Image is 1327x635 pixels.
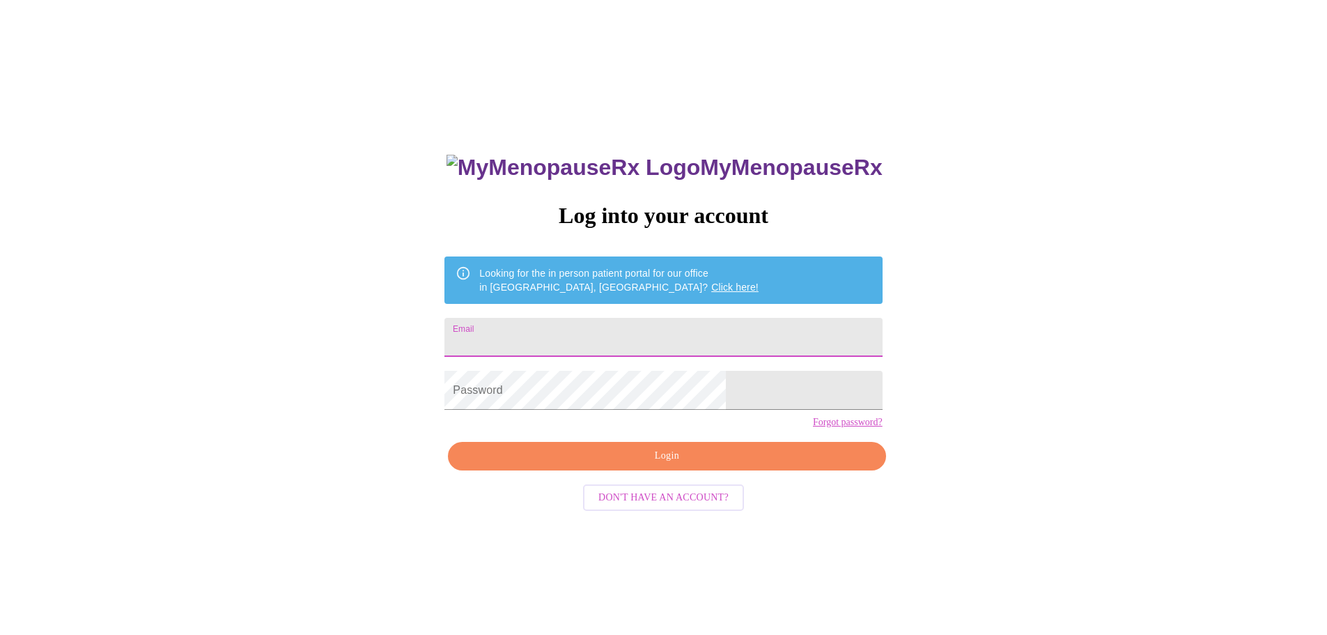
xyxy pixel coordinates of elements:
span: Login [464,447,869,465]
button: Login [448,442,885,470]
span: Don't have an account? [598,489,729,507]
h3: MyMenopauseRx [447,155,883,181]
a: Forgot password? [813,417,883,428]
h3: Log into your account [444,203,882,229]
img: MyMenopauseRx Logo [447,155,700,181]
div: Looking for the in person patient portal for our office in [GEOGRAPHIC_DATA], [GEOGRAPHIC_DATA]? [479,261,759,300]
a: Don't have an account? [580,491,747,503]
button: Don't have an account? [583,484,744,512]
a: Click here! [711,282,759,293]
